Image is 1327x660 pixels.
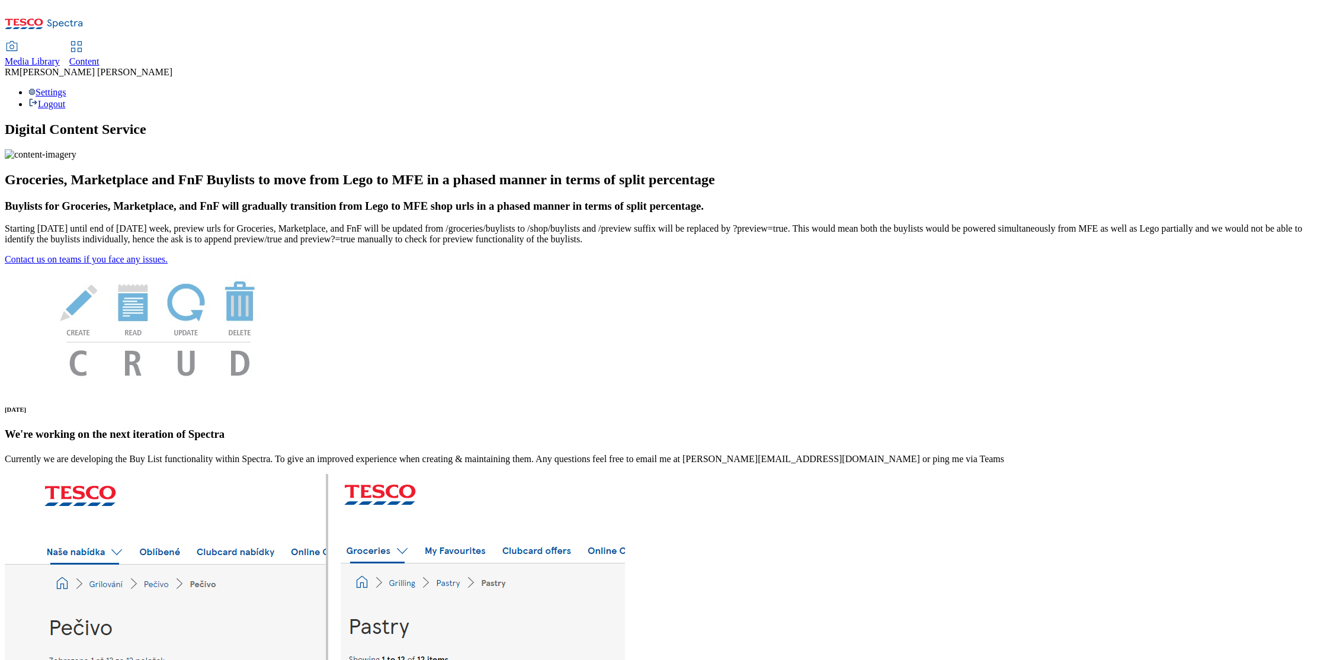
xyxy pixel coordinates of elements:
a: Settings [28,87,66,97]
span: [PERSON_NAME] [PERSON_NAME] [20,67,172,77]
a: Media Library [5,42,60,67]
a: Content [69,42,100,67]
img: News Image [5,265,313,389]
img: content-imagery [5,149,76,160]
h2: Groceries, Marketplace and FnF Buylists to move from Lego to MFE in a phased manner in terms of s... [5,172,1322,188]
p: Currently we are developing the Buy List functionality within Spectra. To give an improved experi... [5,454,1322,464]
p: Starting [DATE] until end of [DATE] week, preview urls for Groceries, Marketplace, and FnF will b... [5,223,1322,245]
h3: Buylists for Groceries, Marketplace, and FnF will gradually transition from Lego to MFE shop urls... [5,200,1322,213]
span: Content [69,56,100,66]
span: RM [5,67,20,77]
a: Logout [28,99,65,109]
h3: We're working on the next iteration of Spectra [5,428,1322,441]
span: Media Library [5,56,60,66]
h1: Digital Content Service [5,121,1322,137]
h6: [DATE] [5,406,1322,413]
a: Contact us on teams if you face any issues. [5,254,168,264]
